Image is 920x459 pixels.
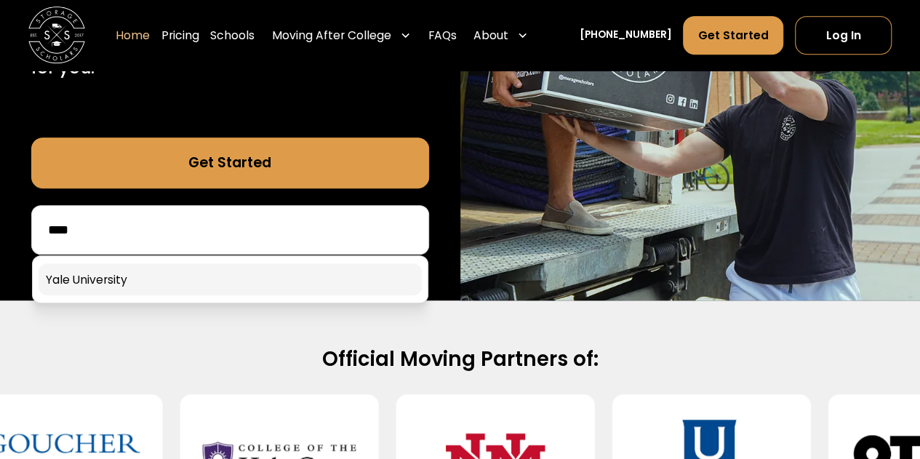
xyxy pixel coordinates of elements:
a: Pricing [161,16,199,56]
img: Storage Scholars main logo [28,7,85,64]
a: Home [116,16,150,56]
a: Get Started [31,137,429,188]
div: Moving After College [272,27,391,44]
a: FAQs [428,16,457,56]
a: [PHONE_NUMBER] [580,28,672,44]
div: Moving After College [266,16,417,56]
a: Log In [795,16,892,55]
a: home [28,7,85,64]
h2: Official Moving Partners of: [46,346,874,372]
div: About [468,16,534,56]
a: Schools [210,16,255,56]
a: Get Started [683,16,783,55]
div: About [473,27,508,44]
